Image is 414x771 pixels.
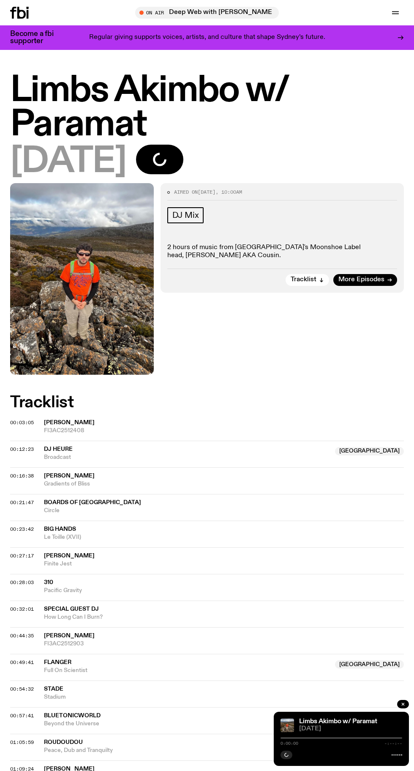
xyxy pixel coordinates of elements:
[10,30,64,45] h3: Become a fbi supporter
[44,473,95,479] span: [PERSON_NAME]
[10,499,34,506] span: 00:21:47
[44,579,53,585] span: 310
[44,746,404,755] span: Peace, Dub and Tranquilty
[44,533,404,541] span: Le Toille (XVII)
[10,145,126,179] span: [DATE]
[286,274,329,286] button: Tracklist
[10,472,34,479] span: 00:16:38
[335,447,404,455] span: [GEOGRAPHIC_DATA]
[198,189,215,195] span: [DATE]
[10,552,34,559] span: 00:27:17
[44,587,404,595] span: Pacific Gravity
[10,660,34,665] button: 00:49:41
[10,474,34,478] button: 00:16:38
[44,553,95,559] span: [PERSON_NAME]
[44,507,404,515] span: Circle
[10,447,34,452] button: 00:12:23
[44,739,83,745] span: Roudoudou
[299,726,402,732] span: [DATE]
[44,613,404,621] span: How Long Can I Burn?
[281,741,298,746] span: 0:00:00
[44,427,404,435] span: FI3AC2512408
[10,395,404,410] h2: Tracklist
[167,244,398,260] p: 2 hours of music from [GEOGRAPHIC_DATA]'s Moonshoe Label head, [PERSON_NAME] AKA Cousin.
[215,189,242,195] span: , 10:00am
[44,640,404,648] span: FI3AC2512903
[10,659,34,666] span: 00:49:41
[10,74,404,142] h1: Limbs Akimbo w/ Paramat
[299,718,377,725] a: Limbs Akimbo w/ Paramat
[135,7,279,19] button: On AirDeep Web with [PERSON_NAME]
[44,453,330,461] span: Broadcast
[10,500,34,505] button: 00:21:47
[10,554,34,558] button: 00:27:17
[89,34,325,41] p: Regular giving supports voices, artists, and culture that shape Sydney’s future.
[44,713,101,719] span: Bluetonicworld
[10,687,34,691] button: 00:54:32
[44,686,63,692] span: Stade
[44,499,141,505] span: Boards of [GEOGRAPHIC_DATA]
[333,274,397,286] a: More Episodes
[10,580,34,585] button: 00:28:03
[174,189,198,195] span: Aired on
[335,660,404,669] span: [GEOGRAPHIC_DATA]
[10,420,34,425] button: 00:03:05
[384,741,402,746] span: -:--:--
[44,606,99,612] span: Special Guest DJ
[10,739,34,746] span: 01:05:59
[338,277,384,283] span: More Episodes
[44,659,71,665] span: Flanger
[10,419,34,426] span: 00:03:05
[167,207,204,223] a: DJ Mix
[44,693,404,701] span: Stadium
[10,527,34,532] button: 00:23:42
[44,446,73,452] span: Dj Heure
[172,211,199,220] span: DJ Mix
[10,713,34,718] button: 00:57:41
[10,526,34,532] span: 00:23:42
[10,740,34,745] button: 01:05:59
[10,712,34,719] span: 00:57:41
[44,560,404,568] span: Finite Jest
[44,420,95,425] span: [PERSON_NAME]
[10,607,34,612] button: 00:32:01
[291,277,316,283] span: Tracklist
[44,633,95,639] span: [PERSON_NAME]
[10,686,34,692] span: 00:54:32
[44,526,76,532] span: Big Hands
[44,480,404,488] span: Gradients of Bliss
[10,634,34,638] button: 00:44:35
[44,667,330,675] span: Full On Scientist
[10,632,34,639] span: 00:44:35
[10,446,34,453] span: 00:12:23
[10,606,34,612] span: 00:32:01
[10,579,34,586] span: 00:28:03
[44,720,404,728] span: Beyond the Universe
